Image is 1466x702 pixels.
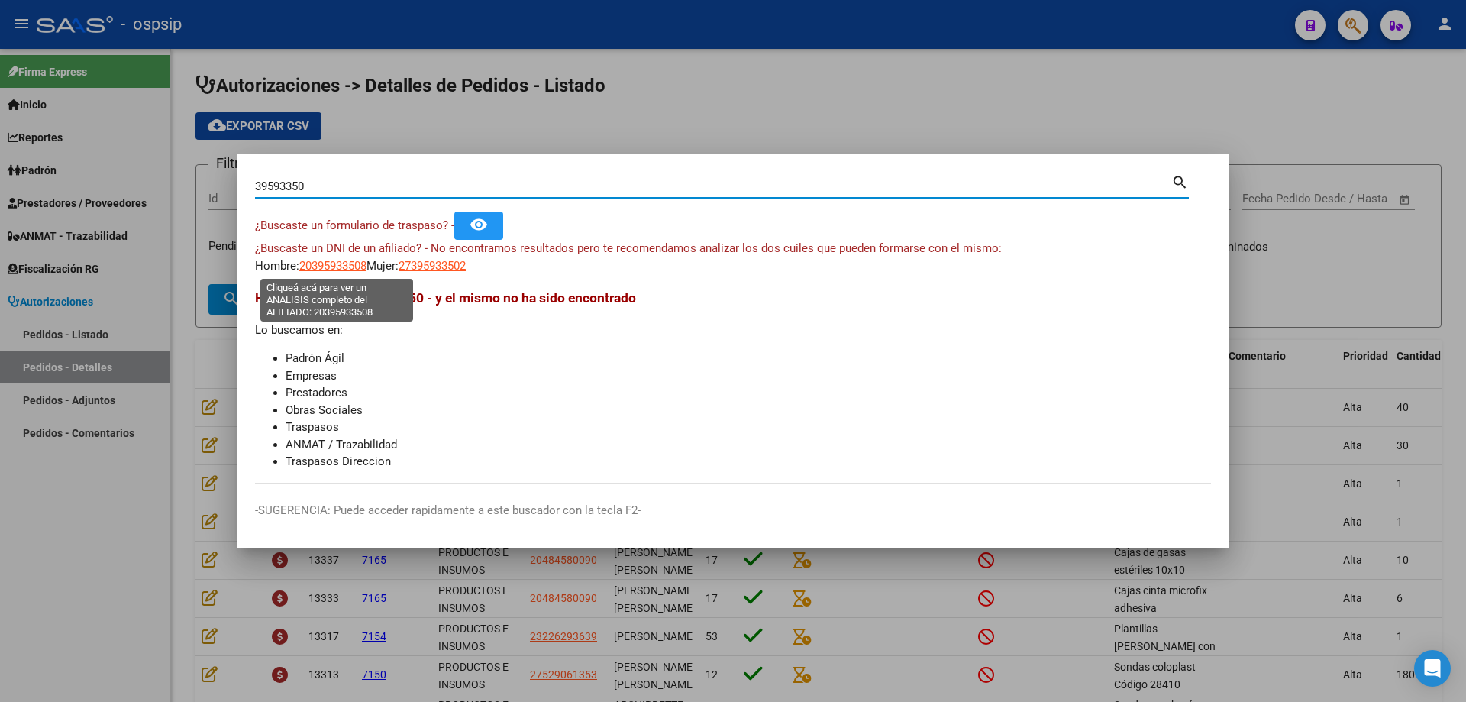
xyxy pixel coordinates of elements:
li: Empresas [286,367,1211,385]
div: Hombre: Mujer: [255,240,1211,274]
span: 27395933502 [399,259,466,273]
mat-icon: remove_red_eye [470,215,488,234]
li: Obras Sociales [286,402,1211,419]
li: Prestadores [286,384,1211,402]
mat-icon: search [1171,172,1189,190]
span: ¿Buscaste un formulario de traspaso? - [255,218,454,232]
p: -SUGERENCIA: Puede acceder rapidamente a este buscador con la tecla F2- [255,502,1211,519]
span: Hemos buscado - 39593350 - y el mismo no ha sido encontrado [255,290,636,306]
li: Traspasos Direccion [286,453,1211,471]
li: Padrón Ágil [286,350,1211,367]
li: ANMAT / Trazabilidad [286,436,1211,454]
span: 20395933508 [299,259,366,273]
div: Open Intercom Messenger [1414,650,1451,687]
div: Lo buscamos en: [255,288,1211,471]
span: ¿Buscaste un DNI de un afiliado? - No encontramos resultados pero te recomendamos analizar los do... [255,241,1002,255]
li: Traspasos [286,419,1211,436]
